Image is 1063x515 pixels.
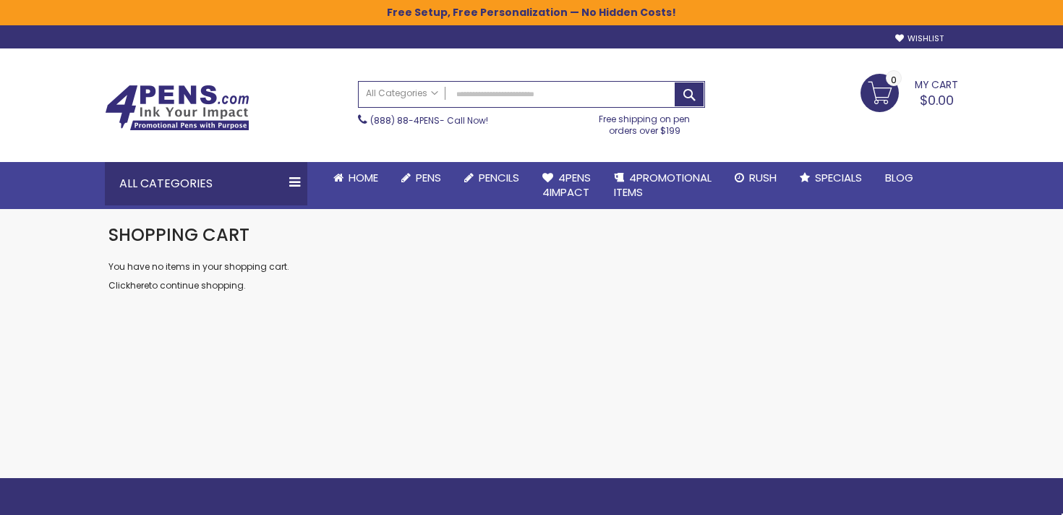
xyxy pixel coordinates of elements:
[108,223,249,247] span: Shopping Cart
[542,170,591,200] span: 4Pens 4impact
[602,162,723,209] a: 4PROMOTIONALITEMS
[416,170,441,185] span: Pens
[788,162,874,194] a: Specials
[108,280,955,291] p: Click to continue shopping.
[105,162,307,205] div: All Categories
[885,170,913,185] span: Blog
[370,114,440,127] a: (888) 88-4PENS
[584,108,706,137] div: Free shipping on pen orders over $199
[359,82,445,106] a: All Categories
[749,170,777,185] span: Rush
[105,85,249,131] img: 4Pens Custom Pens and Promotional Products
[453,162,531,194] a: Pencils
[895,33,944,44] a: Wishlist
[479,170,519,185] span: Pencils
[614,170,712,200] span: 4PROMOTIONAL ITEMS
[390,162,453,194] a: Pens
[861,74,958,110] a: $0.00 0
[322,162,390,194] a: Home
[815,170,862,185] span: Specials
[108,261,955,273] p: You have no items in your shopping cart.
[531,162,602,209] a: 4Pens4impact
[920,91,954,109] span: $0.00
[723,162,788,194] a: Rush
[370,114,488,127] span: - Call Now!
[366,88,438,99] span: All Categories
[891,73,897,87] span: 0
[130,279,149,291] a: here
[349,170,378,185] span: Home
[874,162,925,194] a: Blog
